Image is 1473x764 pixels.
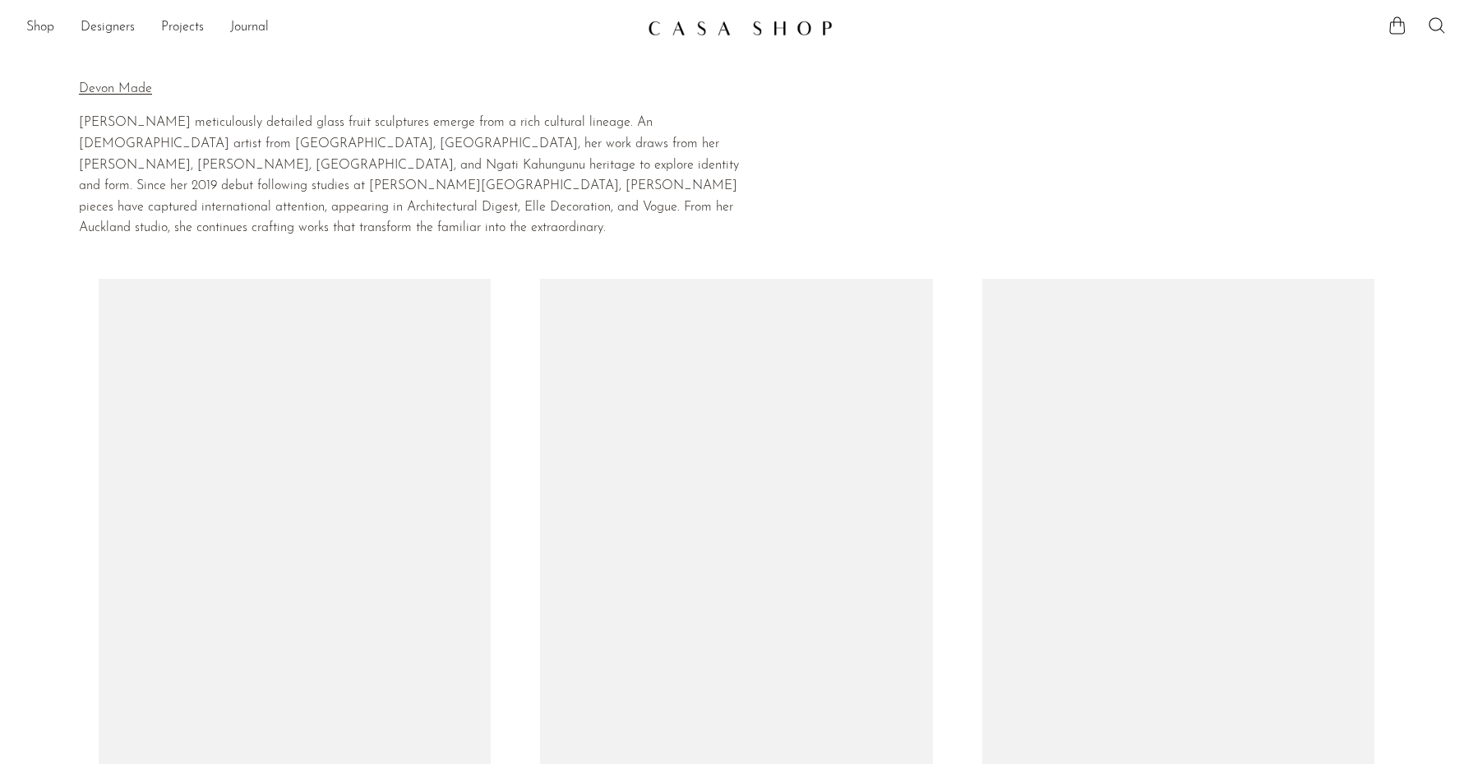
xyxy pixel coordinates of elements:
[230,17,269,39] a: Journal
[79,113,741,239] p: [PERSON_NAME] meticulously detailed glass fruit sculptures emerge from a rich cultural lineage. A...
[26,17,54,39] a: Shop
[26,14,635,42] ul: NEW HEADER MENU
[26,14,635,42] nav: Desktop navigation
[161,17,204,39] a: Projects
[79,79,741,100] p: Devon Made
[81,17,135,39] a: Designers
